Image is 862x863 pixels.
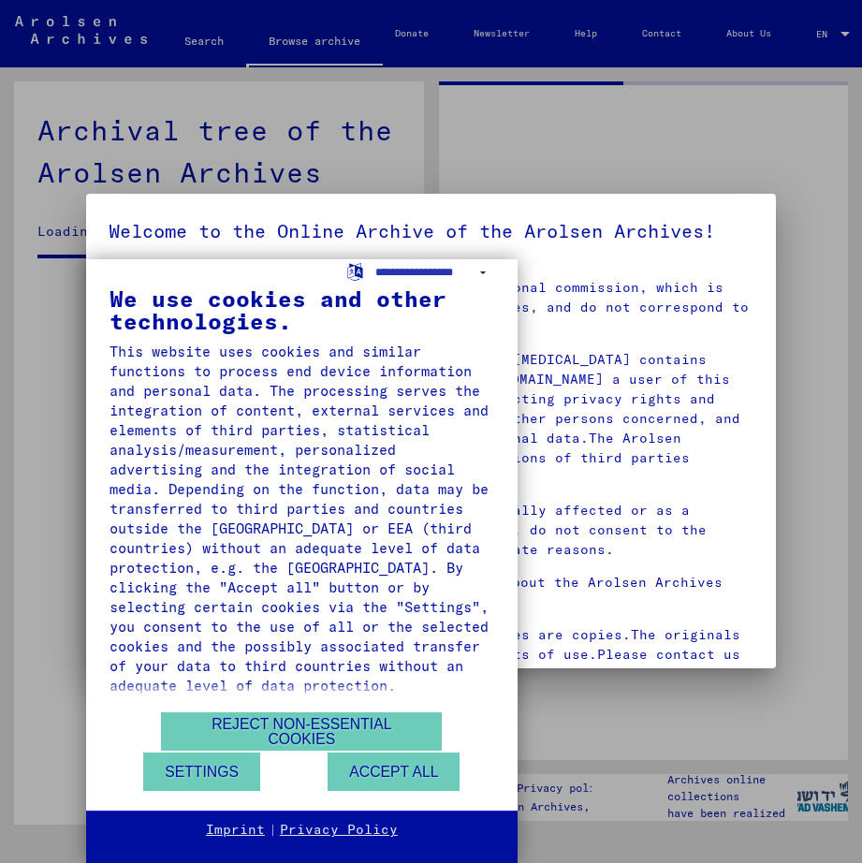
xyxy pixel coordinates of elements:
a: Privacy Policy [280,821,398,840]
div: We use cookies and other technologies. [110,287,494,332]
button: Reject non-essential cookies [161,712,442,751]
button: Accept all [328,753,460,791]
button: Settings [143,753,260,791]
div: This website uses cookies and similar functions to process end device information and personal da... [110,342,494,695]
a: Imprint [206,821,265,840]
